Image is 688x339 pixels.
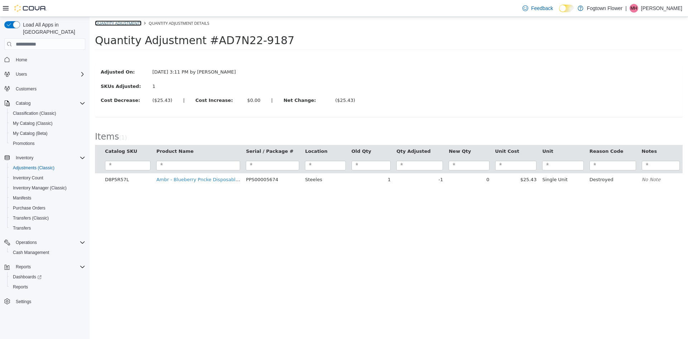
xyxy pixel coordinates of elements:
[359,131,383,138] button: New Qty
[7,248,88,258] button: Cash Management
[10,164,57,172] a: Adjustments (Classic)
[13,297,34,306] a: Settings
[559,12,559,13] span: Dark Mode
[10,204,48,212] a: Purchase Orders
[631,4,637,13] span: MH
[7,282,88,292] button: Reports
[1,54,88,65] button: Home
[10,119,56,128] a: My Catalog (Classic)
[32,118,35,124] span: 1
[14,5,47,12] img: Cova
[5,4,52,9] a: Quantity Adjustments
[403,156,450,169] td: $25.43
[20,21,85,36] span: Load All Apps in [GEOGRAPHIC_DATA]
[450,156,497,169] td: Single Unit
[7,193,88,203] button: Manifests
[262,131,283,138] button: Old Qty
[10,164,85,172] span: Adjustments (Classic)
[13,85,39,93] a: Customers
[13,238,40,247] button: Operations
[7,213,88,223] button: Transfers (Classic)
[13,99,85,108] span: Catalog
[63,80,83,87] div: ($25.43)
[13,284,28,290] span: Reports
[10,119,85,128] span: My Catalog (Classic)
[453,131,465,138] button: Unit
[158,80,171,87] div: $0.00
[13,297,85,306] span: Settings
[13,56,30,64] a: Home
[16,240,37,245] span: Operations
[7,272,88,282] a: Dashboards
[10,248,52,257] a: Cash Management
[57,52,155,59] div: [DATE] 3:11 PM by [PERSON_NAME]
[625,4,627,13] p: |
[7,223,88,233] button: Transfers
[7,183,88,193] button: Inventory Manager (Classic)
[7,108,88,118] button: Classification (Classic)
[7,203,88,213] button: Purchase Orders
[10,214,52,222] a: Transfers (Classic)
[13,154,85,162] span: Inventory
[4,51,85,325] nav: Complex example
[13,141,35,146] span: Promotions
[307,131,342,138] button: Qty Adjusted
[13,156,64,169] td: D8P5R57L
[13,70,30,79] button: Users
[10,174,85,182] span: Inventory Count
[246,80,266,87] div: ($25.43)
[13,195,31,201] span: Manifests
[1,69,88,79] button: Users
[10,273,44,281] a: Dashboards
[59,4,120,9] span: Quantity Adjustment Details
[176,80,188,87] label: |
[13,263,85,271] span: Reports
[13,55,85,64] span: Home
[13,110,56,116] span: Classification (Classic)
[67,131,105,138] button: Product Name
[215,160,233,165] span: Steeles
[500,131,535,138] button: Reason Code
[7,138,88,149] button: Promotions
[7,173,88,183] button: Inventory Count
[497,156,549,169] td: Destroyed
[356,156,402,169] td: 0
[10,129,85,138] span: My Catalog (Beta)
[13,99,33,108] button: Catalog
[13,175,43,181] span: Inventory Count
[1,237,88,248] button: Operations
[10,248,85,257] span: Cash Management
[531,5,553,12] span: Feedback
[552,160,571,165] em: No Note
[10,273,85,281] span: Dashboards
[7,128,88,138] button: My Catalog (Beta)
[13,225,31,231] span: Transfers
[13,84,85,93] span: Customers
[6,52,57,59] label: Adjusted On:
[10,109,85,118] span: Classification (Classic)
[6,66,57,73] label: SKUs Adjusted:
[1,296,88,307] button: Settings
[100,80,152,87] label: Cost Increase:
[587,4,623,13] p: Fogtown Flower
[552,131,569,138] button: Notes
[5,17,205,30] span: Quantity Adjustment #AD7N22-9187
[188,80,240,87] label: Net Change:
[16,71,27,77] span: Users
[1,84,88,94] button: Customers
[13,238,85,247] span: Operations
[10,224,34,232] a: Transfers
[16,155,33,161] span: Inventory
[10,184,85,192] span: Inventory Manager (Classic)
[10,174,46,182] a: Inventory Count
[13,205,46,211] span: Purchase Orders
[16,264,31,270] span: Reports
[10,194,85,202] span: Manifests
[10,224,85,232] span: Transfers
[215,131,239,138] button: Location
[10,139,85,148] span: Promotions
[13,165,54,171] span: Adjustments (Classic)
[10,283,31,291] a: Reports
[16,100,30,106] span: Catalog
[10,194,34,202] a: Manifests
